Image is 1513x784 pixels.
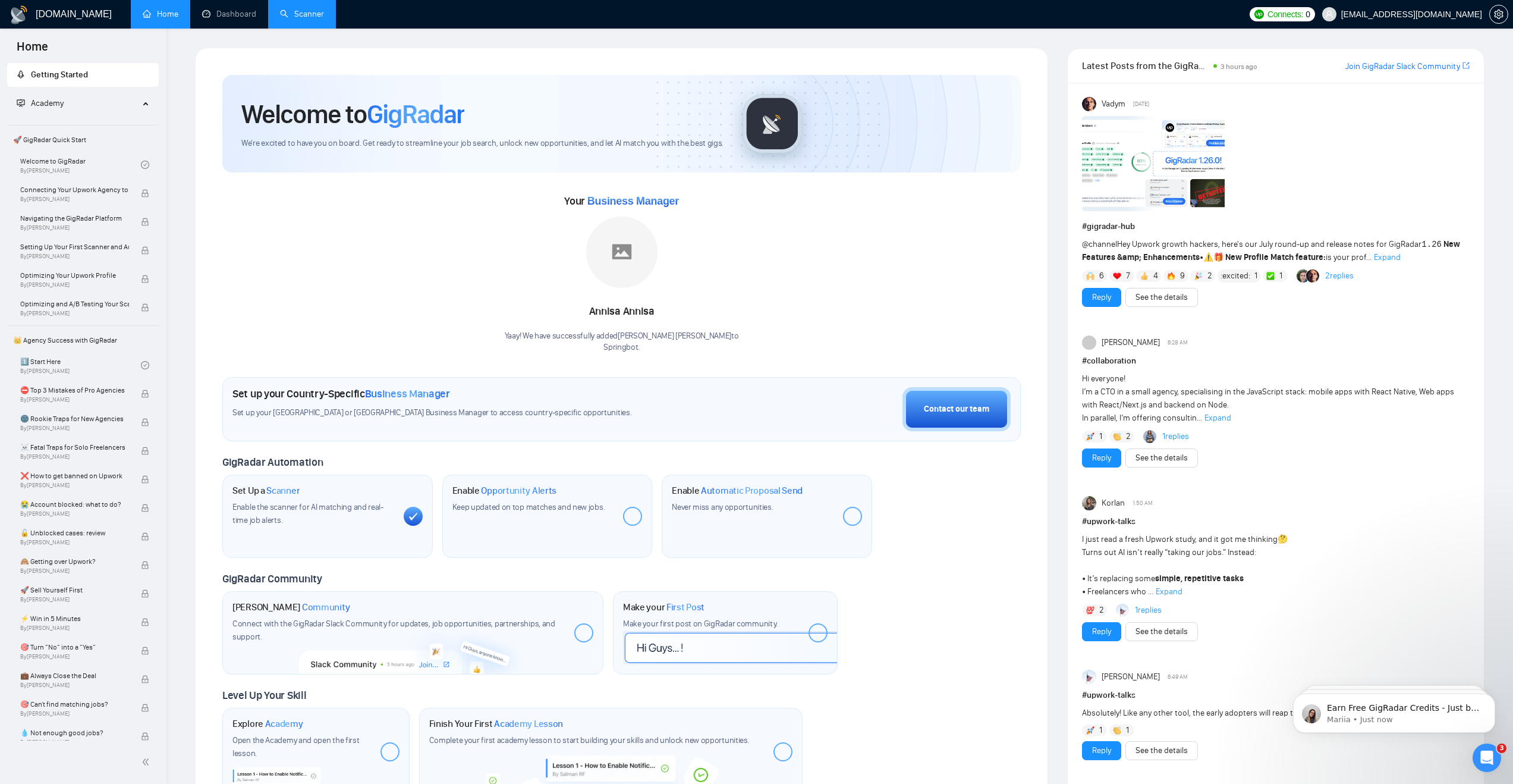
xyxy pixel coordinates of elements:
[1325,270,1354,282] a: 2replies
[141,361,149,369] span: check-circle
[1082,622,1121,641] button: Reply
[1306,8,1310,21] span: 0
[1167,272,1175,280] img: 🔥
[1489,10,1508,19] a: setting
[232,601,350,613] h1: [PERSON_NAME]
[20,482,129,489] span: By [PERSON_NAME]
[20,567,129,575] span: By [PERSON_NAME]
[141,704,149,712] span: lock
[20,710,129,717] span: By [PERSON_NAME]
[8,328,158,352] span: 👑 Agency Success with GigRadar
[20,196,129,203] span: By [PERSON_NAME]
[902,387,1011,431] button: Contact our team
[494,718,563,730] span: Academy Lesson
[1126,270,1130,282] span: 7
[280,9,324,19] a: searchScanner
[1155,573,1244,584] strong: simple, repetitive tasks
[1102,670,1160,683] span: [PERSON_NAME]
[1473,744,1501,772] iframe: Intercom live chat
[1462,61,1470,70] span: export
[141,218,149,226] span: lock
[141,532,149,541] span: lock
[10,5,29,24] img: logo
[1125,449,1198,468] button: See the details
[1082,97,1096,111] img: Vadym
[1140,272,1149,280] img: 👍
[1092,451,1111,465] a: Reply
[7,63,159,87] li: Getting Started
[222,689,306,702] span: Level Up Your Skill
[481,485,556,497] span: Opportunity Alerts
[143,9,178,19] a: homeHome
[20,281,129,288] span: By [PERSON_NAME]
[1325,10,1333,18] span: user
[1278,534,1288,544] span: 🤔
[1086,726,1094,735] img: 🚀
[141,589,149,598] span: lock
[1207,270,1212,282] span: 2
[141,475,149,484] span: lock
[452,485,557,497] h1: Enable
[232,387,450,400] h1: Set up your Country-Specific
[1102,497,1125,510] span: Korlan
[20,539,129,546] span: By [PERSON_NAME]
[1082,239,1460,262] span: Hey Upwork growth hackers, here's our July round-up and release notes for GigRadar • is your prof...
[141,390,149,398] span: lock
[17,98,64,108] span: Academy
[20,670,129,682] span: 💼 Always Close the Deal
[20,269,129,281] span: Optimizing Your Upwork Profile
[1133,498,1153,509] span: 1:50 AM
[1135,291,1188,304] a: See the details
[20,556,129,567] span: 🙈 Getting over Upwork?
[1490,10,1508,19] span: setting
[623,619,778,629] span: Make your first post on GigRadar community.
[8,128,158,152] span: 🚀 GigRadar Quick Start
[505,302,739,322] div: Annisa Annisa
[232,718,303,730] h1: Explore
[141,447,149,455] span: lock
[1099,431,1102,443] span: 1
[924,403,989,416] div: Contact our team
[17,99,25,107] span: fund-projection-screen
[1204,413,1231,423] span: Expand
[1082,449,1121,468] button: Reply
[141,732,149,741] span: lock
[564,195,679,208] span: Your
[1168,672,1188,682] span: 6:49 AM
[1203,252,1213,262] span: ⚠️
[141,675,149,683] span: lock
[1082,496,1096,510] img: Korlan
[1082,355,1470,368] h1: # collaboration
[1082,515,1470,528] h1: # upwork-talks
[20,152,141,178] a: Welcome to GigRadarBy[PERSON_NAME]
[141,161,149,169] span: check-circle
[20,384,129,396] span: ⛔ Top 3 Mistakes of Pro Agencies
[1254,270,1257,282] span: 1
[232,485,300,497] h1: Set Up a
[31,70,88,80] span: Getting Started
[241,98,464,130] h1: Welcome to
[1082,116,1225,211] img: F09AC4U7ATU-image.png
[232,502,383,525] span: Enable the scanner for AI matching and real-time job alerts.
[1113,726,1121,735] img: 👏
[202,9,256,19] a: dashboardDashboard
[1135,744,1188,757] a: See the details
[1125,741,1198,760] button: See the details
[20,596,129,603] span: By [PERSON_NAME]
[302,601,350,613] span: Community
[20,425,129,432] span: By [PERSON_NAME]
[31,98,64,108] span: Academy
[241,138,724,149] span: We're excited to have you on board. Get ready to streamline your job search, unlock new opportuni...
[20,653,129,660] span: By [PERSON_NAME]
[1082,689,1470,702] h1: # upwork-talks
[20,698,129,710] span: 🎯 Can't find matching jobs?
[672,502,773,512] span: Never miss any opportunities.
[265,718,303,730] span: Academy
[1254,10,1264,19] img: upwork-logo.png
[1086,606,1094,614] img: 💯
[1162,431,1189,443] a: 1replies
[20,727,129,739] span: 💧 Not enough good jobs?
[1092,744,1111,757] a: Reply
[1082,741,1121,760] button: Reply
